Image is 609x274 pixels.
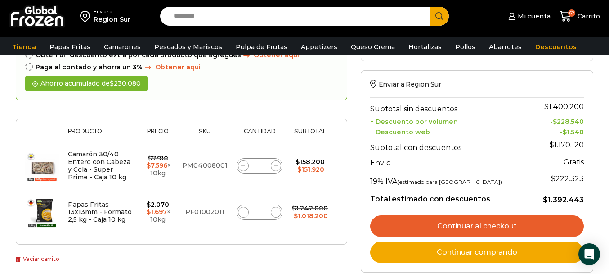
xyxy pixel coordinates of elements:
bdi: 1.242.000 [292,204,328,212]
a: Obtener aqui [241,51,299,59]
bdi: 7.910 [148,154,168,162]
span: Mi cuenta [515,12,551,21]
span: $ [147,201,151,209]
span: $ [292,204,296,212]
bdi: 7.596 [147,161,167,169]
a: Continuar al checkout [370,215,584,237]
a: Appetizers [296,38,342,55]
span: $ [110,79,114,87]
a: Tienda [8,38,40,55]
a: Continuar comprando [370,242,584,263]
td: - [529,115,584,126]
a: Pulpa de Frutas [231,38,292,55]
div: Obtén un descuento extra por cada producto que agregues [25,51,338,59]
input: Product quantity [253,160,266,172]
a: Pescados y Mariscos [150,38,227,55]
th: + Descuento por volumen [370,115,529,126]
a: 62 Carrito [560,6,600,27]
span: $ [543,196,548,204]
td: PM04008001 [178,142,232,189]
button: Search button [430,7,449,26]
span: 222.323 [551,174,584,183]
bdi: 2.070 [147,201,169,209]
bdi: 1.018.200 [294,212,328,220]
a: Descuentos [531,38,581,55]
span: $ [563,128,567,136]
bdi: 1.697 [147,208,167,216]
img: address-field-icon.svg [80,9,94,24]
small: (estimado para [GEOGRAPHIC_DATA]) [397,178,502,185]
bdi: 1.392.443 [543,196,584,204]
a: Papas Fritas [45,38,95,55]
th: Cantidad [232,128,287,142]
a: Queso Crema [346,38,399,55]
a: Abarrotes [484,38,526,55]
td: - [529,126,584,136]
span: $ [148,154,152,162]
th: + Descuento web [370,126,529,136]
a: Mi cuenta [506,7,550,25]
div: Enviar a [94,9,130,15]
th: Producto [63,128,138,142]
span: $ [550,141,554,149]
bdi: 158.200 [296,158,325,166]
th: 19% IVA [370,170,529,188]
span: $ [296,158,300,166]
div: Open Intercom Messenger [578,243,600,265]
input: Product quantity [253,206,266,219]
span: Carrito [575,12,600,21]
th: Envío [370,154,529,170]
a: Hortalizas [404,38,446,55]
th: Subtotal sin descuentos [370,97,529,115]
span: $ [297,165,301,174]
a: Vaciar carrito [16,256,59,262]
span: Enviar a Region Sur [379,80,441,88]
span: $ [147,208,151,216]
th: Subtotal [287,128,333,142]
span: $ [551,174,555,183]
span: $ [553,118,557,126]
bdi: 230.080 [110,79,141,87]
th: Total estimado con descuentos [370,188,529,205]
div: Ahorro acumulado de [25,76,148,91]
a: Enviar a Region Sur [370,80,441,88]
span: $ [544,102,549,111]
a: Camarones [99,38,145,55]
td: × 10kg [138,189,178,235]
th: Precio [138,128,178,142]
bdi: 1.540 [563,128,584,136]
a: Camarón 30/40 Entero con Cabeza y Cola - Super Prime - Caja 10 kg [68,150,130,181]
span: 62 [568,9,575,17]
strong: Gratis [564,158,584,166]
span: Obtener aqui [155,63,201,71]
div: Paga al contado y ahorra un 3% [25,64,338,71]
td: PF01002011 [178,189,232,235]
bdi: 151.920 [297,165,324,174]
a: Obtener aqui [143,64,201,71]
bdi: 1.170.120 [550,141,584,149]
td: × 10kg [138,142,178,189]
bdi: 228.540 [553,118,584,126]
span: $ [147,161,151,169]
bdi: 1.400.200 [544,102,584,111]
span: $ [294,212,298,220]
th: Subtotal con descuentos [370,136,529,154]
div: Region Sur [94,15,130,24]
a: Papas Fritas 13x13mm - Formato 2,5 kg - Caja 10 kg [68,201,132,224]
a: Pollos [451,38,480,55]
th: Sku [178,128,232,142]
